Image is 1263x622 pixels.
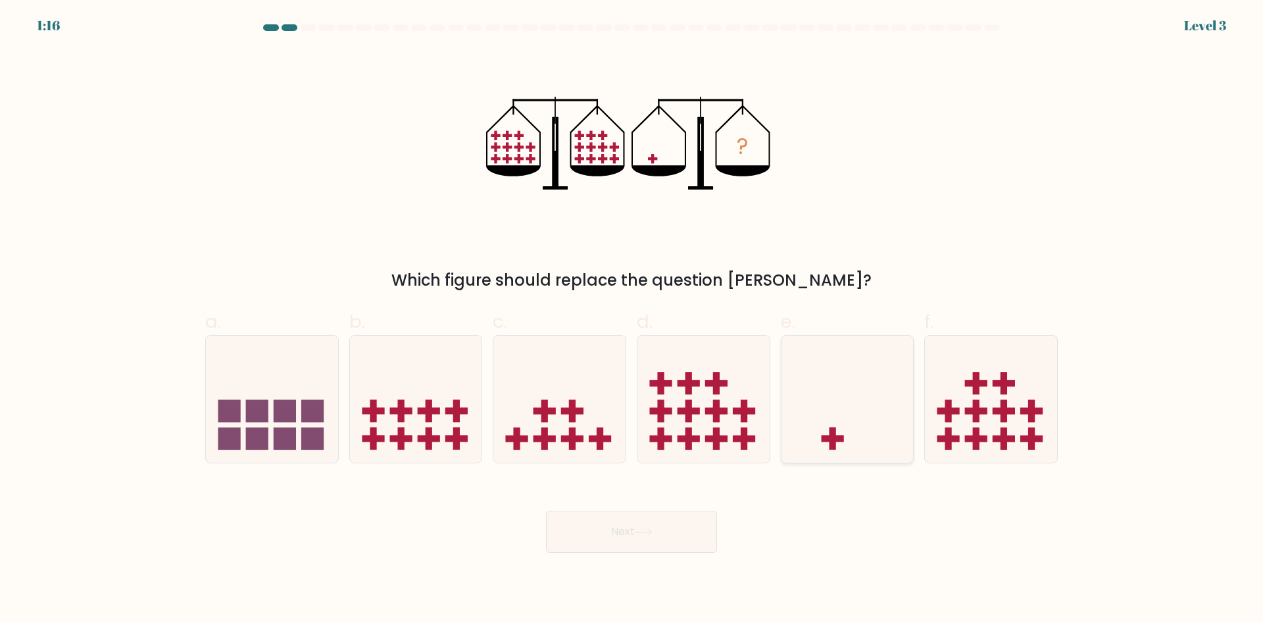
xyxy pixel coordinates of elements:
[924,309,933,334] span: f.
[493,309,507,334] span: c.
[213,269,1050,292] div: Which figure should replace the question [PERSON_NAME]?
[1184,16,1226,36] div: Level 3
[546,511,717,553] button: Next
[349,309,365,334] span: b.
[37,16,60,36] div: 1:16
[781,309,795,334] span: e.
[205,309,221,334] span: a.
[637,309,653,334] span: d.
[737,131,749,162] tspan: ?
